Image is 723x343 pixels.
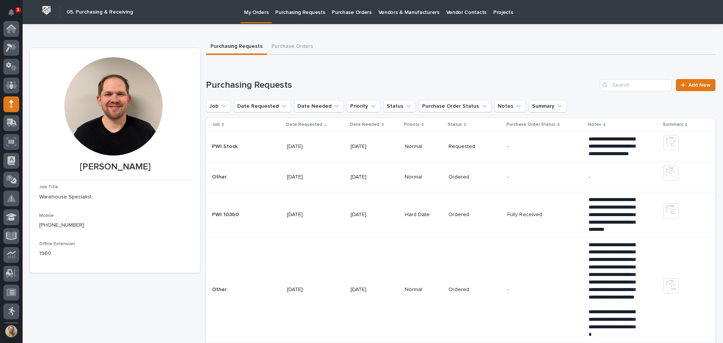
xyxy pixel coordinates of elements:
button: users-avatar [3,323,19,339]
p: - [507,172,510,180]
p: [DATE] [351,143,398,150]
p: Purchase Order Status [506,120,555,129]
p: Summary [663,120,683,129]
p: Status [448,120,462,129]
img: Workspace Logo [40,3,53,17]
button: Date Needed [294,100,344,112]
p: Date Requested [286,120,322,129]
tr: OtherOther [DATE][DATE]NormalOrdered-- - [206,162,715,192]
p: [DATE] [287,212,334,218]
p: Warehouse Specialist [39,193,191,201]
p: Ordered [448,174,496,180]
p: PWI 10360 [212,210,240,218]
p: Other [212,172,228,180]
button: Purchase Order Status [419,100,491,112]
p: - [507,142,510,150]
p: [DATE] [351,174,398,180]
p: - [589,174,636,180]
span: Add New [688,82,711,88]
p: 3 [17,7,19,12]
span: Office Extension [39,242,75,246]
p: [DATE] [351,287,398,293]
button: Purchasing Requests [206,39,267,55]
p: Date Needed [350,120,380,129]
button: Purchase Orders [267,39,317,55]
p: [DATE] [287,143,334,150]
p: Ordered [448,287,496,293]
button: Priority [347,100,380,112]
h1: Purchasing Requests [206,80,597,91]
p: 1960 [39,250,191,258]
button: Notifications [3,5,19,20]
p: PWI Stock [212,142,239,150]
p: Normal [405,143,442,150]
p: Ordered [448,212,496,218]
p: Requested [448,143,496,150]
p: Other [212,285,228,293]
h2: 05. Purchasing & Receiving [67,9,133,15]
p: Normal [405,287,442,293]
a: [PHONE_NUMBER] [39,223,84,228]
span: Mobile [39,213,54,218]
button: Summary [529,100,567,112]
p: Notes [588,120,601,129]
p: Job [212,120,220,129]
p: Hard Date [405,212,442,218]
button: Date Requested [234,100,291,112]
p: [DATE] [287,287,334,293]
p: [PERSON_NAME] [39,162,191,172]
button: Status [383,100,416,112]
tr: PWI 10360PWI 10360 [DATE][DATE]Hard DateOrderedFully ReceivedFully Received **** **** **** **** *... [206,192,715,238]
p: [DATE] [351,212,398,218]
p: - [507,285,510,293]
p: [DATE] [287,174,334,180]
a: Add New [676,79,715,91]
p: Fully Received [507,210,544,218]
div: Notifications3 [9,9,19,21]
button: Job [206,100,231,112]
p: Priority [404,120,419,129]
input: Search [600,79,671,91]
p: Normal [405,174,442,180]
span: Job Title [39,185,58,189]
button: Notes [494,100,526,112]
